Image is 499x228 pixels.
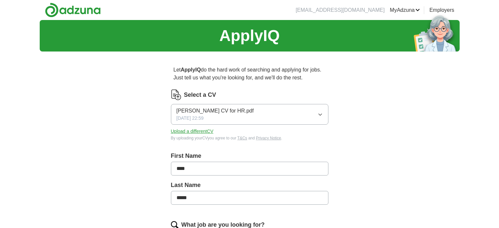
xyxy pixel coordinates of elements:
[296,6,385,14] li: [EMAIL_ADDRESS][DOMAIN_NAME]
[181,67,201,73] strong: ApplyIQ
[171,135,328,141] div: By uploading your CV you agree to our and .
[429,6,454,14] a: Employers
[171,104,328,125] button: [PERSON_NAME] CV for HR.pdf[DATE] 22:59
[177,115,204,122] span: [DATE] 22:59
[45,3,101,17] img: Adzuna logo
[390,6,420,14] a: MyAdzuna
[171,152,328,160] label: First Name
[171,181,328,190] label: Last Name
[171,90,181,100] img: CV Icon
[256,136,281,140] a: Privacy Notice
[177,107,254,115] span: [PERSON_NAME] CV for HR.pdf
[237,136,247,140] a: T&Cs
[219,24,280,48] h1: ApplyIQ
[184,91,216,99] label: Select a CV
[171,128,214,135] button: Upload a differentCV
[171,63,328,84] p: Let do the hard work of searching and applying for jobs. Just tell us what you're looking for, an...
